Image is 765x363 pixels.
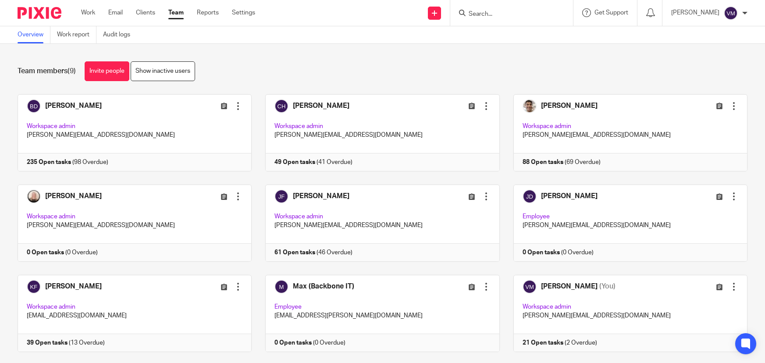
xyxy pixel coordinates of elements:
[131,61,195,81] a: Show inactive users
[18,67,76,76] h1: Team members
[68,68,76,75] span: (9)
[136,8,155,17] a: Clients
[724,6,738,20] img: svg%3E
[671,8,719,17] p: [PERSON_NAME]
[85,61,129,81] a: Invite people
[594,10,628,16] span: Get Support
[18,7,61,19] img: Pixie
[108,8,123,17] a: Email
[197,8,219,17] a: Reports
[103,26,137,43] a: Audit logs
[468,11,547,18] input: Search
[18,26,50,43] a: Overview
[81,8,95,17] a: Work
[57,26,96,43] a: Work report
[232,8,255,17] a: Settings
[168,8,184,17] a: Team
